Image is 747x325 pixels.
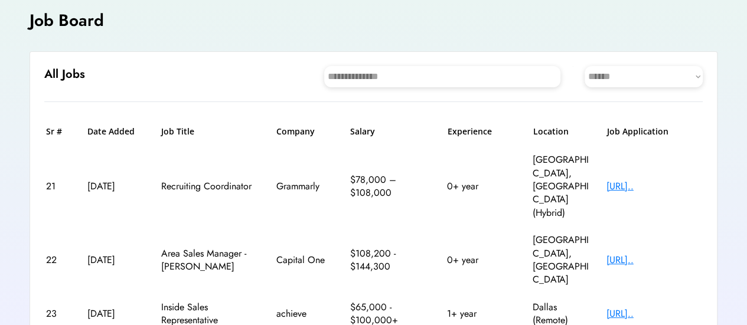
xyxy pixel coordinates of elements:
div: $108,200 - $144,300 [350,247,432,274]
div: $78,000 – $108,000 [350,173,432,200]
h6: Salary [350,126,433,137]
div: Area Sales Manager - [PERSON_NAME] [161,247,262,274]
h6: Job Title [161,126,194,137]
div: Capital One [276,254,335,267]
h6: Job Application [607,126,702,137]
h6: Date Added [87,126,146,137]
h6: Company [276,126,335,137]
div: Grammarly [276,180,335,193]
div: 0+ year [447,180,518,193]
div: 23 [46,307,73,320]
h6: Experience [448,126,518,137]
h6: All Jobs [44,66,85,83]
div: 21 [46,180,73,193]
div: [URL].. [606,254,701,267]
div: [GEOGRAPHIC_DATA], [GEOGRAPHIC_DATA] [533,234,592,287]
div: [DATE] [87,254,146,267]
div: [DATE] [87,180,146,193]
div: [URL].. [606,180,701,193]
div: 1+ year [447,307,518,320]
h4: Job Board [30,9,104,32]
h6: Sr # [46,126,73,137]
div: [GEOGRAPHIC_DATA], [GEOGRAPHIC_DATA] (Hybrid) [533,153,592,219]
div: [DATE] [87,307,146,320]
div: achieve [276,307,335,320]
div: Recruiting Coordinator [161,180,262,193]
div: 0+ year [447,254,518,267]
h6: Location [533,126,592,137]
div: 22 [46,254,73,267]
div: [URL].. [606,307,701,320]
